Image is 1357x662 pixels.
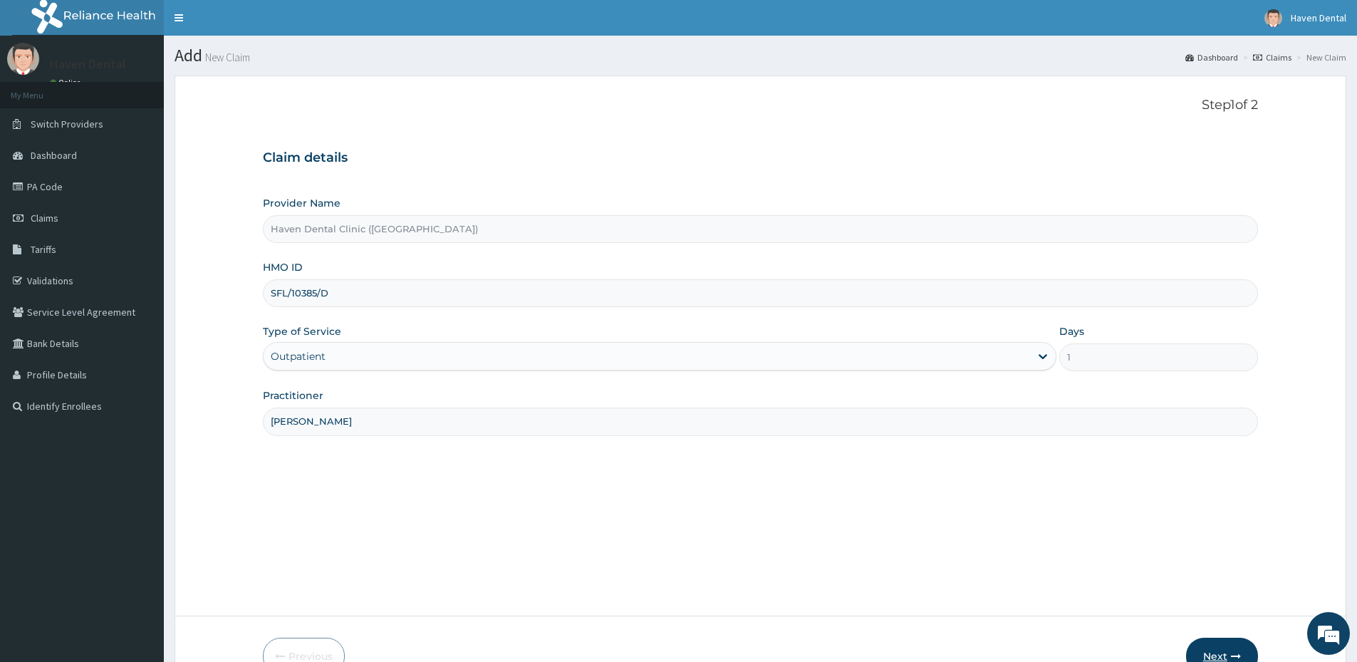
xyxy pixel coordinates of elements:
[263,196,340,210] label: Provider Name
[31,243,56,256] span: Tariffs
[175,46,1346,65] h1: Add
[31,118,103,130] span: Switch Providers
[1264,9,1282,27] img: User Image
[7,43,39,75] img: User Image
[50,78,84,88] a: Online
[263,150,1258,166] h3: Claim details
[202,52,250,63] small: New Claim
[1185,51,1238,63] a: Dashboard
[263,98,1258,113] p: Step 1 of 2
[31,212,58,224] span: Claims
[1291,11,1346,24] span: Haven Dental
[263,388,323,403] label: Practitioner
[263,324,341,338] label: Type of Service
[31,149,77,162] span: Dashboard
[263,260,303,274] label: HMO ID
[1253,51,1291,63] a: Claims
[1059,324,1084,338] label: Days
[1293,51,1346,63] li: New Claim
[50,58,126,71] p: Haven Dental
[271,349,326,363] div: Outpatient
[263,279,1258,307] input: Enter HMO ID
[263,408,1258,435] input: Enter Name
